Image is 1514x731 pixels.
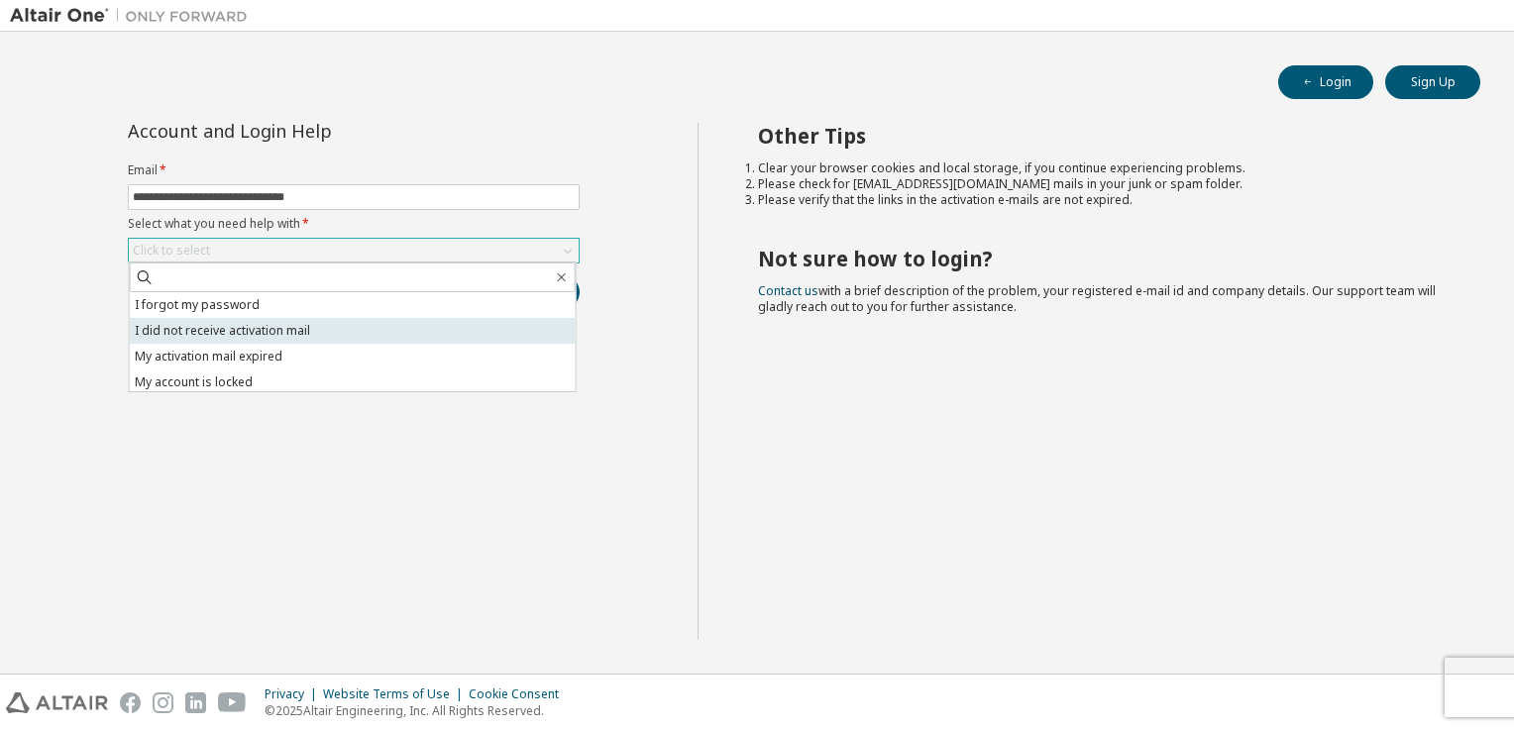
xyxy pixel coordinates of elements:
[469,686,571,702] div: Cookie Consent
[265,686,323,702] div: Privacy
[265,702,571,719] p: © 2025 Altair Engineering, Inc. All Rights Reserved.
[758,192,1446,208] li: Please verify that the links in the activation e-mails are not expired.
[758,282,818,299] a: Contact us
[1385,65,1480,99] button: Sign Up
[185,692,206,713] img: linkedin.svg
[6,692,108,713] img: altair_logo.svg
[120,692,141,713] img: facebook.svg
[218,692,247,713] img: youtube.svg
[758,176,1446,192] li: Please check for [EMAIL_ADDRESS][DOMAIN_NAME] mails in your junk or spam folder.
[758,123,1446,149] h2: Other Tips
[323,686,469,702] div: Website Terms of Use
[153,692,173,713] img: instagram.svg
[129,239,579,262] div: Click to select
[128,123,489,139] div: Account and Login Help
[128,216,580,232] label: Select what you need help with
[130,292,576,318] li: I forgot my password
[758,160,1446,176] li: Clear your browser cookies and local storage, if you continue experiencing problems.
[133,243,210,259] div: Click to select
[758,246,1446,271] h2: Not sure how to login?
[758,282,1436,315] span: with a brief description of the problem, your registered e-mail id and company details. Our suppo...
[10,6,258,26] img: Altair One
[128,162,580,178] label: Email
[1278,65,1373,99] button: Login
